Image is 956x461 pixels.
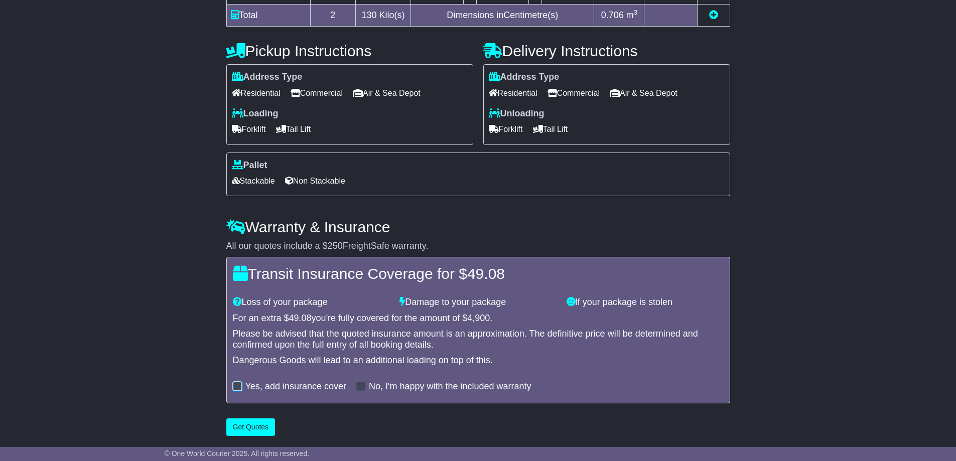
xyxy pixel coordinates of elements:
[533,121,568,137] span: Tail Lift
[328,241,343,251] span: 250
[285,173,345,189] span: Non Stackable
[226,241,730,252] div: All our quotes include a $ FreightSafe warranty.
[232,108,279,119] label: Loading
[394,297,562,308] div: Damage to your package
[562,297,729,308] div: If your package is stolen
[310,5,356,27] td: 2
[489,121,523,137] span: Forklift
[226,5,310,27] td: Total
[289,313,312,323] span: 49.08
[226,219,730,235] h4: Warranty & Insurance
[467,265,505,282] span: 49.08
[232,85,281,101] span: Residential
[610,85,677,101] span: Air & Sea Depot
[489,85,537,101] span: Residential
[362,10,377,20] span: 130
[232,72,303,83] label: Address Type
[226,418,276,436] button: Get Quotes
[411,5,594,27] td: Dimensions in Centimetre(s)
[489,72,560,83] label: Address Type
[548,85,600,101] span: Commercial
[232,160,267,171] label: Pallet
[601,10,624,20] span: 0.706
[232,173,275,189] span: Stackable
[276,121,311,137] span: Tail Lift
[356,5,411,27] td: Kilo(s)
[226,43,473,59] h4: Pickup Instructions
[233,265,724,282] h4: Transit Insurance Coverage for $
[228,297,395,308] div: Loss of your package
[626,10,638,20] span: m
[483,43,730,59] h4: Delivery Instructions
[165,449,310,457] span: © One World Courier 2025. All rights reserved.
[232,121,266,137] span: Forklift
[233,313,724,324] div: For an extra $ you're fully covered for the amount of $ .
[709,10,718,20] a: Add new item
[467,313,490,323] span: 4,900
[245,381,346,392] label: Yes, add insurance cover
[353,85,421,101] span: Air & Sea Depot
[489,108,544,119] label: Unloading
[233,355,724,366] div: Dangerous Goods will lead to an additional loading on top of this.
[369,381,531,392] label: No, I'm happy with the included warranty
[233,329,724,350] div: Please be advised that the quoted insurance amount is an approximation. The definitive price will...
[634,9,638,16] sup: 3
[291,85,343,101] span: Commercial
